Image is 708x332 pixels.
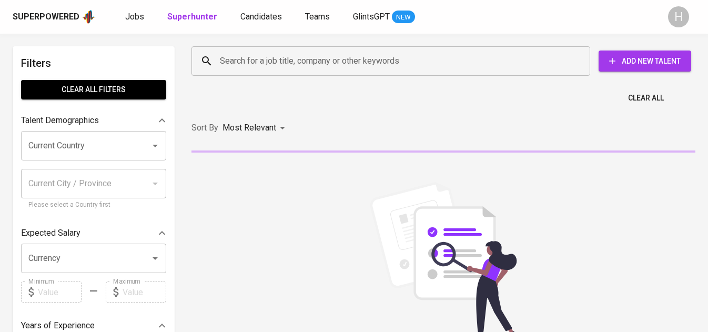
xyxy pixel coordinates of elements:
button: Clear All filters [21,80,166,99]
p: Expected Salary [21,227,80,239]
a: Teams [305,11,332,24]
p: Talent Demographics [21,114,99,127]
p: Most Relevant [222,122,276,134]
b: Superhunter [167,12,217,22]
div: Superpowered [13,11,79,23]
button: Open [148,138,163,153]
button: Clear All [624,88,668,108]
input: Value [123,281,166,303]
span: GlintsGPT [353,12,390,22]
a: Jobs [125,11,146,24]
a: Superpoweredapp logo [13,9,96,25]
h6: Filters [21,55,166,72]
input: Value [38,281,82,303]
span: Candidates [240,12,282,22]
span: Clear All [628,92,664,105]
span: Clear All filters [29,83,158,96]
button: Open [148,251,163,266]
div: Expected Salary [21,223,166,244]
a: Superhunter [167,11,219,24]
span: Add New Talent [607,55,683,68]
span: Teams [305,12,330,22]
div: Talent Demographics [21,110,166,131]
div: H [668,6,689,27]
span: Jobs [125,12,144,22]
p: Please select a Country first [28,200,159,210]
p: Years of Experience [21,319,95,332]
span: NEW [392,12,415,23]
p: Sort By [191,122,218,134]
img: app logo [82,9,96,25]
button: Add New Talent [599,51,691,72]
div: Most Relevant [222,118,289,138]
a: Candidates [240,11,284,24]
a: GlintsGPT NEW [353,11,415,24]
